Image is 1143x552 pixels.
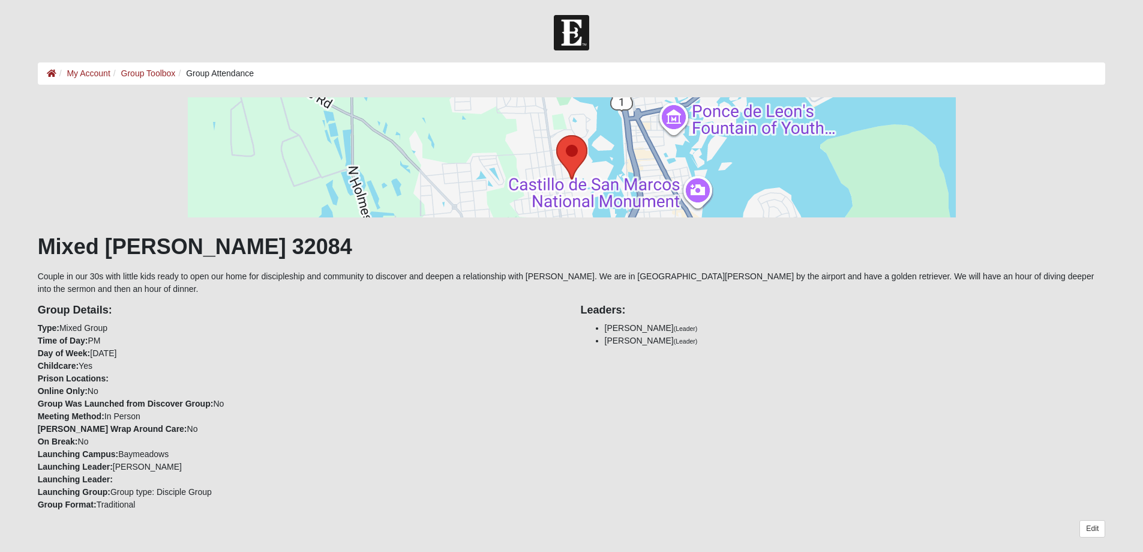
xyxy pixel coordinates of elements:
img: Church of Eleven22 Logo [554,15,589,50]
strong: Launching Campus: [38,449,119,459]
small: (Leader) [674,325,698,332]
li: [PERSON_NAME] [605,335,1106,347]
small: (Leader) [674,338,698,345]
h4: Group Details: [38,304,563,317]
strong: Launching Leader: [38,462,113,472]
strong: Time of Day: [38,336,88,345]
a: My Account [67,68,110,78]
strong: Day of Week: [38,348,91,358]
strong: On Break: [38,437,78,446]
strong: [PERSON_NAME] Wrap Around Care: [38,424,187,434]
strong: Type: [38,323,59,333]
a: Group Toolbox [121,68,176,78]
strong: Online Only: [38,386,88,396]
strong: Launching Leader: [38,475,113,484]
strong: Launching Group: [38,487,110,497]
strong: Group Was Launched from Discover Group: [38,399,214,408]
strong: Childcare: [38,361,79,371]
strong: Meeting Method: [38,411,104,421]
a: Edit [1079,520,1105,538]
strong: Group Format: [38,500,97,509]
h1: Mixed [PERSON_NAME] 32084 [38,234,1106,259]
h4: Leaders: [581,304,1106,317]
div: Mixed Group PM [DATE] Yes No No In Person No No Baymeadows [PERSON_NAME] Group type: Disciple Gro... [29,296,572,511]
li: Group Attendance [175,67,254,80]
strong: Prison Locations: [38,374,109,383]
li: [PERSON_NAME] [605,322,1106,335]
